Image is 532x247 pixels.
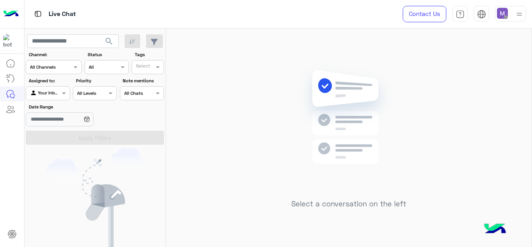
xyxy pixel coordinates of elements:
[292,64,405,194] img: no messages
[135,51,163,58] label: Tags
[100,34,119,51] button: search
[497,8,508,19] img: userImage
[29,77,69,84] label: Assigned to:
[514,9,524,19] img: profile
[26,131,164,145] button: Apply Filters
[135,62,150,71] div: Select
[33,9,43,19] img: tab
[452,6,468,22] a: tab
[481,216,509,243] img: hulul-logo.png
[403,6,446,22] a: Contact Us
[76,77,116,84] label: Priority
[104,37,114,46] span: search
[29,103,116,110] label: Date Range
[477,10,486,19] img: tab
[291,199,406,208] h5: Select a conversation on the left
[3,34,17,48] img: 317874714732967
[3,6,19,22] img: Logo
[49,9,76,20] p: Live Chat
[29,51,81,58] label: Channel:
[456,10,465,19] img: tab
[123,77,163,84] label: Note mentions
[88,51,128,58] label: Status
